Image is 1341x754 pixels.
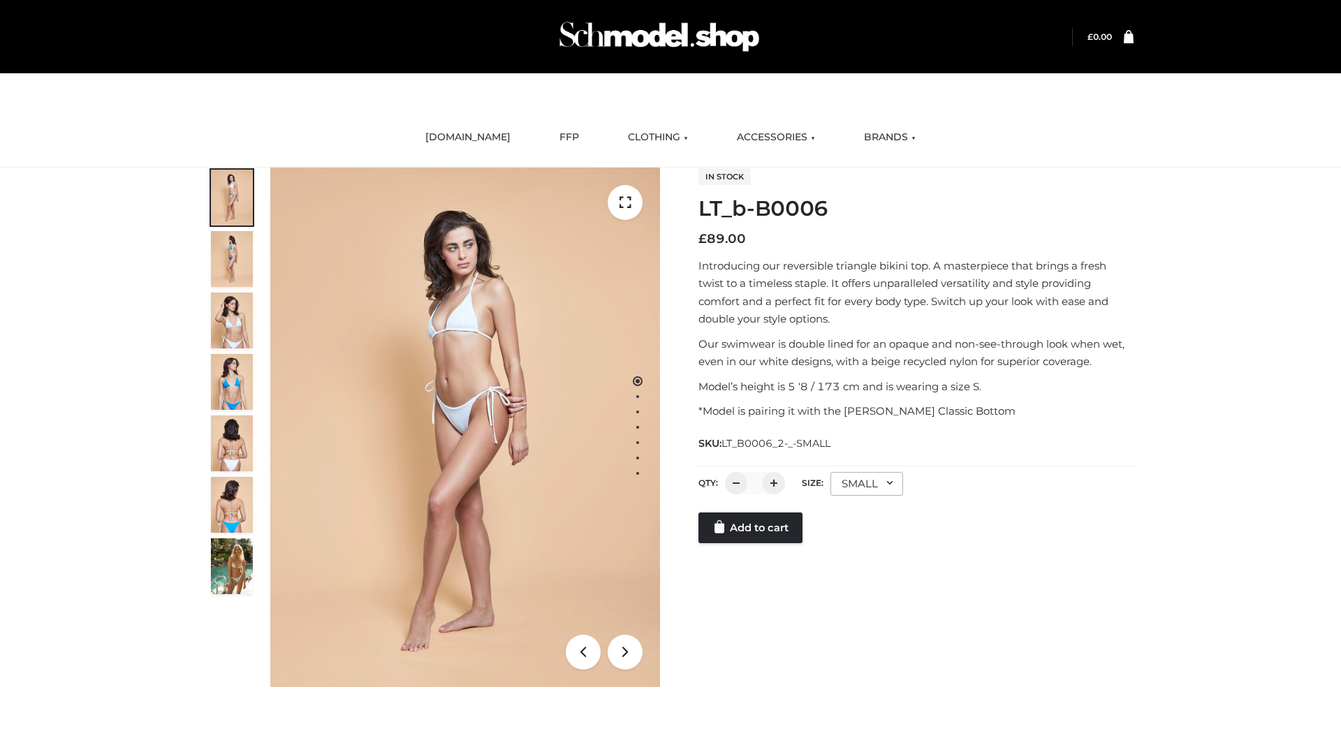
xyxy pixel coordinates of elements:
a: CLOTHING [617,122,698,153]
span: LT_B0006_2-_-SMALL [721,437,830,450]
span: £ [698,231,707,246]
p: *Model is pairing it with the [PERSON_NAME] Classic Bottom [698,402,1134,420]
a: BRANDS [853,122,926,153]
img: ArielClassicBikiniTop_CloudNine_AzureSky_OW114ECO_1 [270,168,660,687]
h1: LT_b-B0006 [698,196,1134,221]
img: Arieltop_CloudNine_AzureSky2.jpg [211,538,253,594]
a: [DOMAIN_NAME] [415,122,521,153]
p: Our swimwear is double lined for an opaque and non-see-through look when wet, even in our white d... [698,335,1134,371]
span: In stock [698,168,751,185]
a: ACCESSORIES [726,122,826,153]
img: ArielClassicBikiniTop_CloudNine_AzureSky_OW114ECO_1-scaled.jpg [211,170,253,226]
img: ArielClassicBikiniTop_CloudNine_AzureSky_OW114ECO_8-scaled.jpg [211,477,253,533]
img: ArielClassicBikiniTop_CloudNine_AzureSky_OW114ECO_2-scaled.jpg [211,231,253,287]
img: Schmodel Admin 964 [555,9,764,64]
a: Add to cart [698,512,803,543]
a: FFP [549,122,589,153]
p: Introducing our reversible triangle bikini top. A masterpiece that brings a fresh twist to a time... [698,257,1134,328]
span: SKU: [698,435,832,452]
bdi: 0.00 [1087,31,1112,42]
img: ArielClassicBikiniTop_CloudNine_AzureSky_OW114ECO_4-scaled.jpg [211,354,253,410]
p: Model’s height is 5 ‘8 / 173 cm and is wearing a size S. [698,378,1134,396]
a: £0.00 [1087,31,1112,42]
span: £ [1087,31,1093,42]
div: SMALL [830,472,903,496]
label: Size: [802,478,823,488]
img: ArielClassicBikiniTop_CloudNine_AzureSky_OW114ECO_3-scaled.jpg [211,293,253,348]
bdi: 89.00 [698,231,746,246]
img: ArielClassicBikiniTop_CloudNine_AzureSky_OW114ECO_7-scaled.jpg [211,415,253,471]
label: QTY: [698,478,718,488]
